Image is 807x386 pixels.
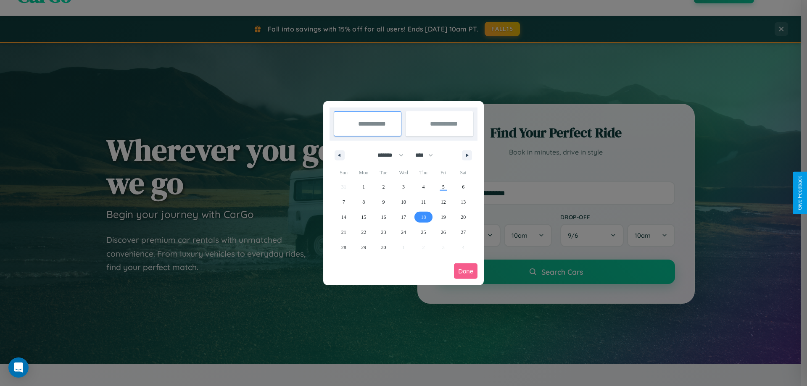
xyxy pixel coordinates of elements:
[374,194,393,210] button: 9
[374,240,393,255] button: 30
[441,225,446,240] span: 26
[374,225,393,240] button: 23
[381,210,386,225] span: 16
[414,210,433,225] button: 18
[461,210,466,225] span: 20
[393,179,413,194] button: 3
[353,179,373,194] button: 1
[334,240,353,255] button: 28
[461,225,466,240] span: 27
[343,194,345,210] span: 7
[8,357,29,378] div: Open Intercom Messenger
[461,194,466,210] span: 13
[797,176,803,210] div: Give Feedback
[422,179,425,194] span: 4
[441,194,446,210] span: 12
[361,210,366,225] span: 15
[442,179,445,194] span: 5
[353,210,373,225] button: 15
[382,194,385,210] span: 9
[374,210,393,225] button: 16
[393,225,413,240] button: 24
[454,179,473,194] button: 6
[361,240,366,255] span: 29
[433,210,453,225] button: 19
[353,225,373,240] button: 22
[462,179,464,194] span: 6
[362,179,365,194] span: 1
[393,194,413,210] button: 10
[454,210,473,225] button: 20
[414,179,433,194] button: 4
[454,166,473,179] span: Sat
[381,225,386,240] span: 23
[381,240,386,255] span: 30
[341,225,346,240] span: 21
[433,166,453,179] span: Fri
[414,166,433,179] span: Thu
[414,225,433,240] button: 25
[441,210,446,225] span: 19
[361,225,366,240] span: 22
[433,179,453,194] button: 5
[421,194,426,210] span: 11
[402,179,405,194] span: 3
[374,166,393,179] span: Tue
[401,210,406,225] span: 17
[353,194,373,210] button: 8
[454,225,473,240] button: 27
[382,179,385,194] span: 2
[334,210,353,225] button: 14
[362,194,365,210] span: 8
[421,225,426,240] span: 25
[433,225,453,240] button: 26
[334,194,353,210] button: 7
[414,194,433,210] button: 11
[433,194,453,210] button: 12
[401,225,406,240] span: 24
[334,225,353,240] button: 21
[341,240,346,255] span: 28
[393,166,413,179] span: Wed
[341,210,346,225] span: 14
[421,210,426,225] span: 18
[334,166,353,179] span: Sun
[401,194,406,210] span: 10
[454,194,473,210] button: 13
[353,240,373,255] button: 29
[454,263,477,279] button: Done
[374,179,393,194] button: 2
[393,210,413,225] button: 17
[353,166,373,179] span: Mon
